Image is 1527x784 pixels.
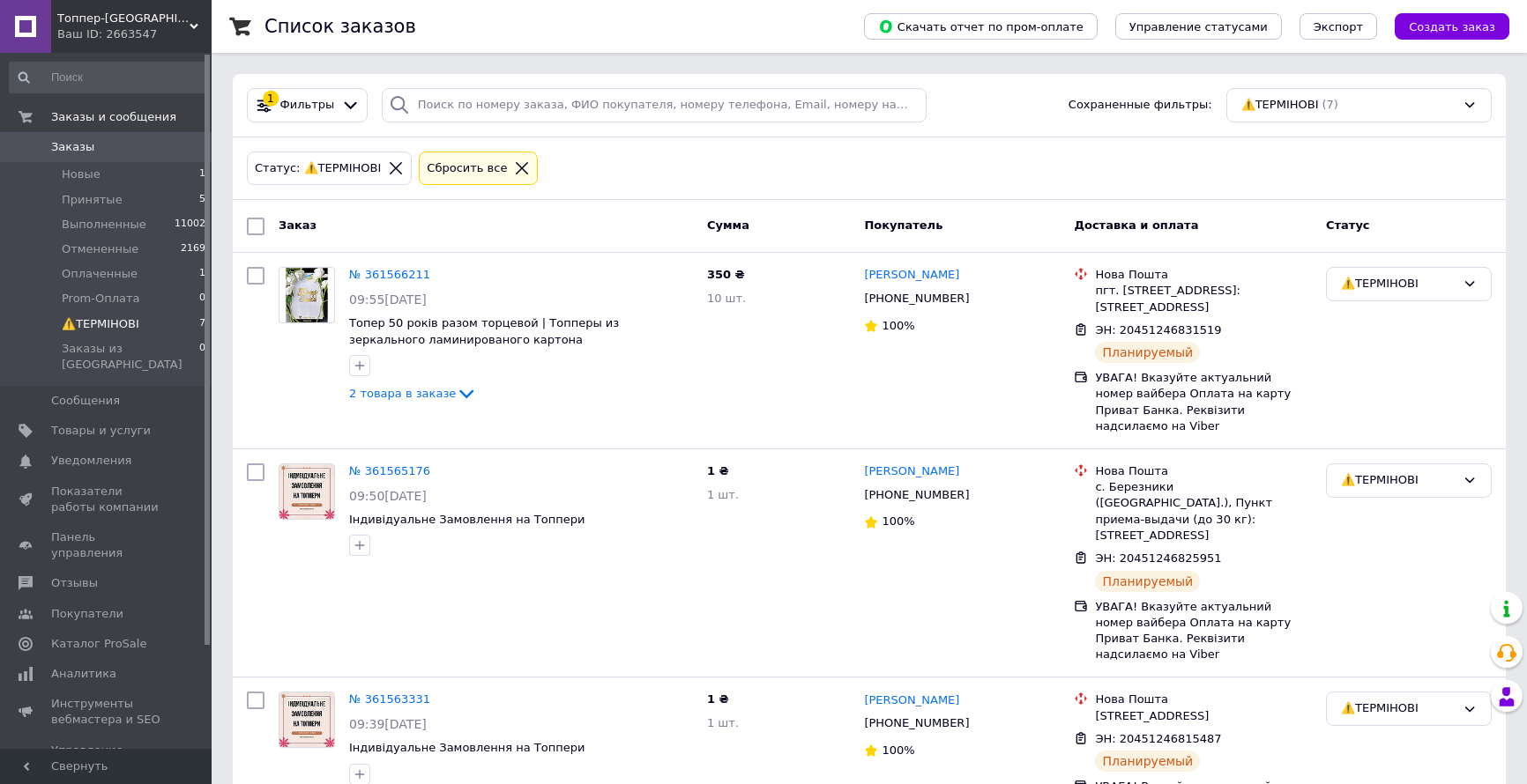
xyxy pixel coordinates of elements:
[1115,13,1282,40] button: Управление статусами
[349,292,427,307] span: 09:55[DATE]
[51,484,163,515] span: Показатели работы компании
[279,218,317,232] span: Заказ
[864,292,969,305] span: [PHONE_NUMBER]
[707,218,749,232] span: Сумма
[199,192,205,208] span: 5
[62,316,139,332] span: ⚠️ТЕРМІНОВІ
[1095,751,1200,772] div: Планируемый
[864,267,959,284] a: [PERSON_NAME]
[349,387,456,400] span: 2 товара в заказе
[349,387,477,400] a: 2 товара в заказе
[51,139,94,155] span: Заказы
[62,217,146,233] span: Выполненные
[1314,20,1363,33] span: Экспорт
[9,62,207,93] input: Поиск
[707,692,729,706] span: 1 ₴
[1095,342,1200,363] div: Планируемый
[199,266,205,282] span: 1
[51,453,131,469] span: Уведомления
[707,488,739,501] span: 1 шт.
[199,166,205,182] span: 1
[51,696,163,728] span: Инструменты вебмастера и SEO
[199,291,205,307] span: 0
[349,268,430,281] a: № 361566211
[57,11,190,26] span: Топпер-Манія™
[1095,283,1312,314] div: пгт. [STREET_ADDRESS]: [STREET_ADDRESS]
[1095,708,1312,724] div: [STREET_ADDRESS]
[51,606,123,622] span: Покупатели
[62,241,138,257] span: Отмененные
[1341,471,1456,490] div: ⚠️ТЕРМІНОВІ
[1095,551,1221,565] span: ЭН: 20451246825951
[864,488,969,501] span: [PHONE_NUMBER]
[57,26,212,42] div: Ваш ID: 2663547
[864,716,969,729] span: [PHONE_NUMBER]
[51,666,116,682] span: Аналитика
[1095,692,1312,707] div: Нова Пошта
[51,636,146,652] span: Каталог ProSale
[1095,599,1312,663] div: УВАГА! Вказуйте актуальний номер вайбера Оплата на карту Приват Банка. Реквізити надсилаємо на Viber
[199,341,205,373] span: 0
[51,109,176,125] span: Заказы и сообщения
[279,463,335,520] a: Фото товару
[1341,275,1456,293] div: ⚠️ТЕРМІНОВІ
[878,18,1084,34] span: Скачать отчет по пром-оплате
[1129,20,1268,33] span: Управление статусами
[1341,699,1456,718] div: ⚠️ТЕРМІНОВІ
[1326,218,1370,232] span: Статус
[707,268,745,281] span: 350 ₴
[1095,323,1221,337] span: ЭН: 20451246831519
[286,268,329,322] img: Фото товару
[1095,370,1312,434] div: УВАГА! Вказуйте актуальний номер вайбера Оплата на карту Приват Банка. Реквізити надсилаємо на Viber
[62,192,123,208] span: Принятые
[1377,19,1509,33] a: Создать заказ
[1095,479,1312,544] div: с. Березники ([GEOGRAPHIC_DATA].), Пункт приема-выдачи (до 30 кг): [STREET_ADDRESS]
[864,463,959,480] a: [PERSON_NAME]
[864,218,942,232] span: Покупатель
[382,88,927,122] input: Поиск по номеру заказа, ФИО покупателя, номеру телефона, Email, номеру накладной
[1069,97,1212,114] span: Сохраненные фильтры:
[51,529,163,561] span: Панель управления
[423,159,510,178] div: Сбросить все
[62,291,140,307] span: Prom-Оплата
[1095,732,1221,745] span: ЭН: 20451246815487
[1300,13,1377,40] button: Экспорт
[864,692,959,709] a: [PERSON_NAME]
[1322,98,1337,111] span: (7)
[349,741,585,754] a: Індивідуальне Замовлення на Топпери
[882,743,914,757] span: 100%
[263,91,279,107] div: 1
[264,16,416,37] h1: Список заказов
[349,717,427,731] span: 09:39[DATE]
[279,692,335,748] a: Фото товару
[707,292,746,305] span: 10 шт.
[51,393,120,409] span: Сообщения
[349,513,585,526] a: Індивідуальне Замовлення на Топпери
[1095,571,1200,592] div: Планируемый
[1074,218,1198,232] span: Доставка и оплата
[62,341,199,373] span: Заказы из [GEOGRAPHIC_DATA]
[349,316,619,346] a: Топер 50 років разом торцевой | Топперы из зеркального ламинированого картона
[864,13,1098,40] button: Скачать отчет по пром-оплате
[707,716,739,729] span: 1 шт.
[62,166,101,182] span: Новые
[882,319,914,332] span: 100%
[1095,267,1312,283] div: Нова Пошта
[251,159,384,178] div: Статус: ⚠️ТЕРМІНОВІ
[199,316,205,332] span: 7
[62,266,138,282] span: Оплаченные
[279,464,334,519] img: Фото товару
[882,514,914,528] span: 100%
[707,464,729,477] span: 1 ₴
[1409,20,1495,33] span: Создать заказ
[279,267,335,323] a: Фото товару
[1395,13,1509,40] button: Создать заказ
[175,217,205,233] span: 11002
[51,575,98,591] span: Отзывы
[349,464,430,477] a: № 361565176
[1241,97,1319,114] span: ⚠️ТЕРМІНОВІ
[181,241,205,257] span: 2169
